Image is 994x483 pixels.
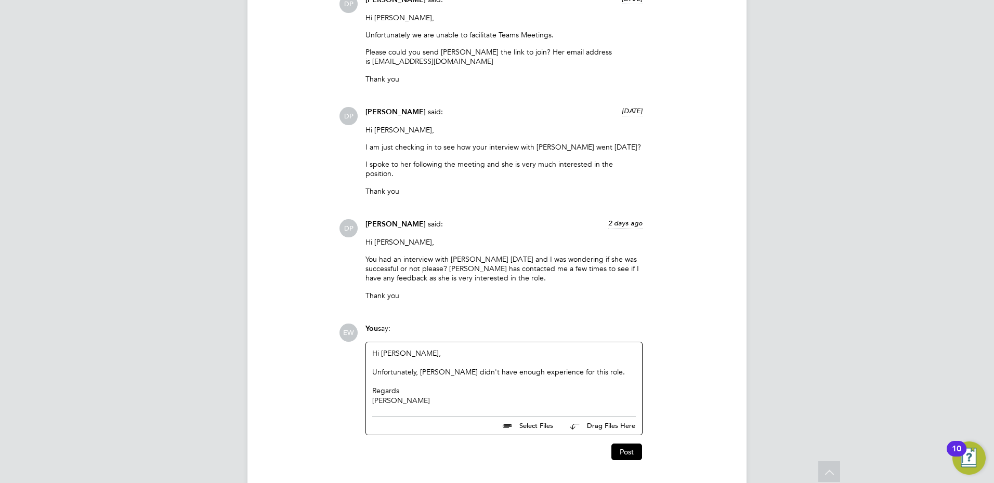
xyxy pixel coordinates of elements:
p: Hi [PERSON_NAME], [365,237,643,247]
p: Hi [PERSON_NAME], [365,125,643,135]
span: said: [428,219,443,229]
span: 2 days ago [608,219,643,227]
div: say: [365,324,643,342]
p: Thank you [365,291,643,300]
span: [DATE] [622,106,643,115]
p: Thank you [365,186,643,196]
p: Hi [PERSON_NAME], [365,13,643,22]
div: Unfortunately, [PERSON_NAME] didn't have enough experience for this role. [372,367,636,377]
span: You [365,324,378,333]
div: Hi [PERSON_NAME], [372,348,636,405]
button: Drag Files Here [561,415,636,437]
p: Thank you [365,74,643,84]
div: 10 [952,449,961,462]
div: Regards [372,386,636,395]
button: Post [611,444,642,460]
span: [PERSON_NAME] [365,108,426,116]
span: EW [339,324,358,342]
button: Open Resource Center, 10 new notifications [952,441,986,475]
span: [PERSON_NAME] [365,220,426,229]
p: Unfortunately we are unable to facilitate Teams Meetings. [365,30,643,39]
p: I spoke to her following the meeting and she is very much interested in the position. [365,159,643,178]
span: DP [339,107,358,125]
p: Please could you send [PERSON_NAME] the link to join? Her email address is [EMAIL_ADDRESS][DOMAIN... [365,47,643,66]
p: I am just checking in to see how your interview with [PERSON_NAME] went [DATE]? [365,142,643,152]
span: DP [339,219,358,237]
div: [PERSON_NAME] [372,396,636,405]
p: You had an interview with [PERSON_NAME] [DATE] and I was wondering if she was successful or not p... [365,254,643,283]
span: said: [428,107,443,116]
